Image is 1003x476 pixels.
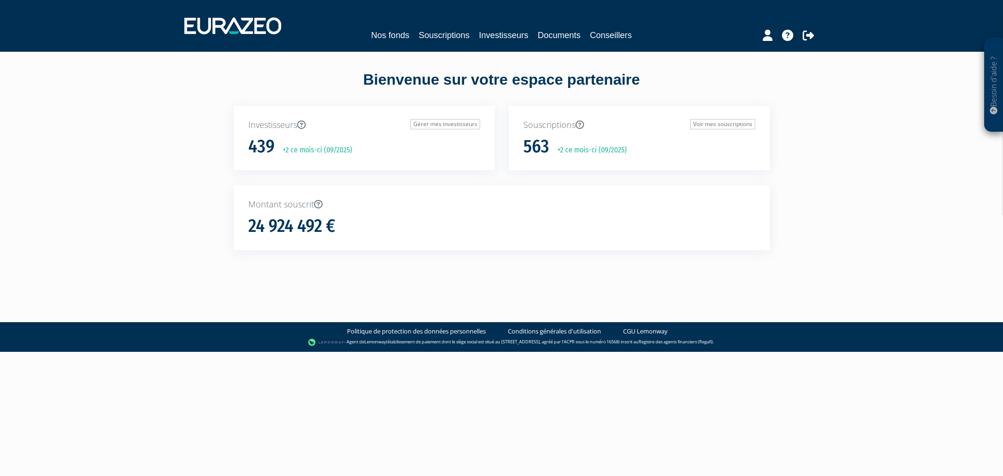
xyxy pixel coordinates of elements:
[523,119,755,131] p: Souscriptions
[364,339,386,345] a: Lemonway
[523,137,549,157] h1: 563
[479,29,528,42] a: Investisseurs
[276,145,352,156] p: +2 ce mois-ci (09/2025)
[248,216,335,236] h1: 24 924 492 €
[248,137,275,157] h1: 439
[248,119,480,131] p: Investisseurs
[623,327,668,336] a: CGU Lemonway
[419,29,469,42] a: Souscriptions
[227,69,777,106] div: Bienvenue sur votre espace partenaire
[371,29,409,42] a: Nos fonds
[590,29,632,42] a: Conseillers
[538,29,581,42] a: Documents
[551,145,627,156] p: +2 ce mois-ci (09/2025)
[308,338,344,347] img: logo-lemonway.png
[508,327,601,336] a: Conditions générales d'utilisation
[347,327,486,336] a: Politique de protection des données personnelles
[248,198,755,211] p: Montant souscrit
[690,119,755,129] a: Voir mes souscriptions
[639,339,713,345] a: Registre des agents financiers (Regafi)
[9,338,994,347] div: - Agent de (établissement de paiement dont le siège social est situé au [STREET_ADDRESS], agréé p...
[184,17,281,34] img: 1732889491-logotype_eurazeo_blanc_rvb.png
[988,43,999,127] p: Besoin d'aide ?
[411,119,480,129] a: Gérer mes investisseurs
